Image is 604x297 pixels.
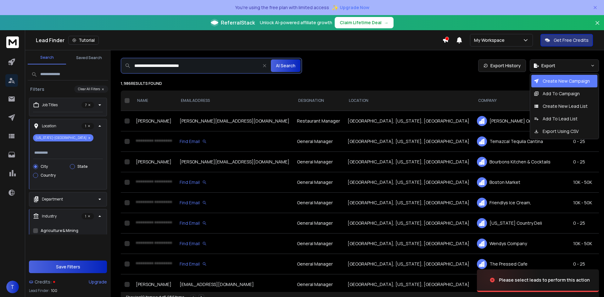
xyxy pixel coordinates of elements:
td: [GEOGRAPHIC_DATA], [US_STATE], [GEOGRAPHIC_DATA] [344,234,473,254]
span: ✨ [332,3,338,12]
span: ReferralStack [221,19,255,26]
button: Get Free Credits [540,34,593,47]
p: You're using the free plan with limited access [235,4,329,11]
p: Get Free Credits [554,37,589,43]
td: Restaurant Manager [293,111,344,131]
label: Country [41,173,56,178]
td: [GEOGRAPHIC_DATA], [US_STATE], [GEOGRAPHIC_DATA] [344,152,473,172]
span: Credits: [35,279,52,285]
p: Add To Lead List [541,114,579,123]
p: Location [42,124,56,129]
button: Search [28,51,66,64]
td: General Manager [293,172,344,193]
td: General Manager [293,131,344,152]
p: Unlock AI-powered affiliate growth [260,19,332,26]
span: Export [541,63,555,69]
span: [PERSON_NAME] [136,118,171,124]
span: → [384,19,389,26]
th: LOCATION [344,91,473,111]
td: General Manager [293,254,344,274]
div: Lead Finder [36,36,442,45]
p: Create New Lead List [541,102,589,111]
h3: Filters [28,86,47,92]
div: [PERSON_NAME] Original Kitchen Bar [477,116,566,126]
button: Save Filters [29,261,107,273]
td: [GEOGRAPHIC_DATA], [US_STATE], [GEOGRAPHIC_DATA] [344,131,473,152]
button: ✨Upgrade Now [332,1,369,14]
p: 1 [81,213,94,219]
span: [PERSON_NAME] [136,281,171,287]
div: Find Email [180,220,289,226]
div: Find Email [180,261,289,267]
td: [GEOGRAPHIC_DATA], [US_STATE], [GEOGRAPHIC_DATA] [344,193,473,213]
td: General Manager [293,234,344,254]
p: Industry [42,214,57,219]
button: Saved Search [70,52,108,64]
td: 0 - 25 [569,213,601,234]
span: 100 [51,288,57,293]
div: Boston Market [477,177,566,187]
a: Export History [478,59,526,72]
th: DESIGNATION [293,91,344,111]
th: EMAIL ADDRESS [176,91,293,111]
p: My Workspace [474,37,507,43]
div: Bourbons Kitchen & Cocktails [477,157,566,167]
div: Upgrade [89,279,107,285]
span: [PERSON_NAME] [136,159,171,165]
th: NAME [132,91,176,111]
td: [GEOGRAPHIC_DATA], [US_STATE], [GEOGRAPHIC_DATA] [344,254,473,274]
div: Wendys Company [477,239,566,249]
td: General Manager [293,152,344,172]
button: AI Search [271,59,300,72]
td: [GEOGRAPHIC_DATA], [US_STATE], [GEOGRAPHIC_DATA] [344,213,473,234]
div: Find Email [180,200,289,206]
td: 0 - 25 [569,131,601,152]
div: The Pressed Cafe [477,259,566,269]
div: Friendlys Ice Cream, [477,198,566,208]
td: 10K - 50K [569,193,601,213]
th: COMPANY [473,91,569,111]
button: Clear All Filters [74,85,108,93]
td: 10K - 50K [569,234,601,254]
label: City [41,164,48,169]
td: General Manager [293,213,344,234]
div: Find Email [180,240,289,247]
div: Temazcal Tequila Cantina [477,136,566,146]
p: Job Titles [42,102,58,107]
button: T [6,281,19,293]
td: 0 - 25 [569,152,601,172]
div: [EMAIL_ADDRESS][DOMAIN_NAME] [180,281,289,288]
p: 1,986 results found [121,81,599,86]
p: Export Using CSV [541,127,580,136]
td: 10K - 50K [569,172,601,193]
p: Add To Campaign [541,89,581,98]
td: [GEOGRAPHIC_DATA], [US_STATE], [GEOGRAPHIC_DATA] [344,111,473,131]
p: 7 [81,102,94,108]
p: Department [42,197,63,202]
p: Create New Campaign [541,77,591,85]
a: Credits:Upgrade [29,276,107,288]
td: [GEOGRAPHIC_DATA], [US_STATE], [GEOGRAPHIC_DATA] [344,172,473,193]
span: Upgrade Now [340,4,369,11]
button: Claim Lifetime Deal→ [335,17,394,28]
div: Find Email [180,179,289,185]
td: 0 - 25 [569,254,601,274]
label: State [77,164,87,169]
td: General Manager [293,274,344,295]
div: [PERSON_NAME][EMAIL_ADDRESS][DOMAIN_NAME] [180,159,289,165]
div: Please select leads to perform this action [499,277,590,283]
td: General Manager [293,193,344,213]
div: Find Email [180,138,289,145]
p: 1 [81,123,94,129]
p: [US_STATE]-[GEOGRAPHIC_DATA] [33,134,93,141]
button: Tutorial [68,36,99,45]
label: Agriculture & Mining [41,228,78,233]
td: [GEOGRAPHIC_DATA], [US_STATE], [GEOGRAPHIC_DATA] [344,274,473,295]
button: Close banner [593,19,601,34]
p: Lead Finder: [29,288,50,293]
div: [US_STATE] Country Deli [477,218,566,228]
div: [PERSON_NAME][EMAIL_ADDRESS][DOMAIN_NAME] [180,118,289,124]
img: image [477,263,540,297]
